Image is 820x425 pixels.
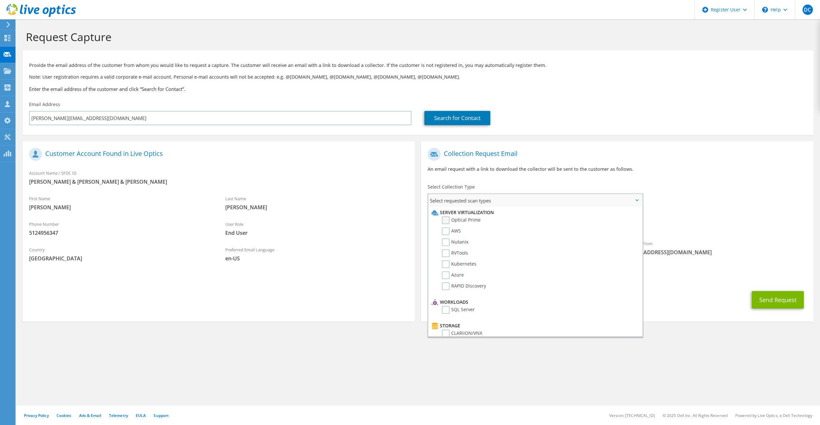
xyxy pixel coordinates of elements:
[762,7,768,13] svg: \n
[663,413,728,418] li: © 2025 Dell Inc. All Rights Reserved
[23,192,219,214] div: First Name
[26,30,807,44] h1: Request Capture
[428,184,475,190] label: Select Collection Type
[29,62,807,69] p: Provide the email address of the customer from whom you would like to request a capture. The cust...
[23,166,415,189] div: Account Name / SFDC ID
[803,5,813,15] span: DC
[29,73,807,81] p: Note: User registration requires a valid corporate e-mail account. Personal e-mail accounts will ...
[617,237,814,259] div: Sender & From
[609,413,655,418] li: Version: [TECHNICAL_ID]
[57,413,71,418] a: Cookies
[136,413,146,418] a: EULA
[442,330,482,337] label: CLARiiON/VNX
[421,210,813,234] div: Requested Collections
[29,255,212,262] span: [GEOGRAPHIC_DATA]
[428,148,804,161] h1: Collection Request Email
[29,229,212,236] span: 5124956347
[109,413,128,418] a: Telemetry
[225,229,409,236] span: End User
[424,111,490,125] a: Search for Contact
[624,249,807,256] span: [EMAIL_ADDRESS][DOMAIN_NAME]
[442,271,464,279] label: Azure
[421,237,617,259] div: To
[442,227,461,235] label: AWS
[154,413,169,418] a: Support
[219,192,415,214] div: Last Name
[421,262,813,285] div: CC & Reply To
[430,209,639,216] li: Server Virtualization
[29,178,408,185] span: [PERSON_NAME] & [PERSON_NAME] & [PERSON_NAME]
[442,306,475,314] label: SQL Server
[430,322,639,330] li: Storage
[442,238,468,246] label: Nutanix
[442,282,486,290] label: RAPID Discovery
[428,166,807,173] p: An email request with a link to download the collector will be sent to the customer as follows.
[29,204,212,211] span: [PERSON_NAME]
[430,298,639,306] li: Workloads
[29,101,60,108] label: Email Address
[29,148,405,161] h1: Customer Account Found in Live Optics
[219,217,415,240] div: User Role
[219,243,415,265] div: Preferred Email Language
[442,216,481,224] label: Optical Prime
[225,255,409,262] span: en-US
[225,204,409,211] span: [PERSON_NAME]
[735,413,812,418] li: Powered by Live Optics, a Dell Technology
[23,243,219,265] div: Country
[442,249,468,257] label: RVTools
[24,413,49,418] a: Privacy Policy
[752,291,804,309] button: Send Request
[428,194,642,207] span: Select requested scan types
[23,217,219,240] div: Phone Number
[79,413,101,418] a: Ads & Email
[29,85,807,93] h3: Enter the email address of the customer and click “Search for Contact”.
[442,260,476,268] label: Kubernetes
